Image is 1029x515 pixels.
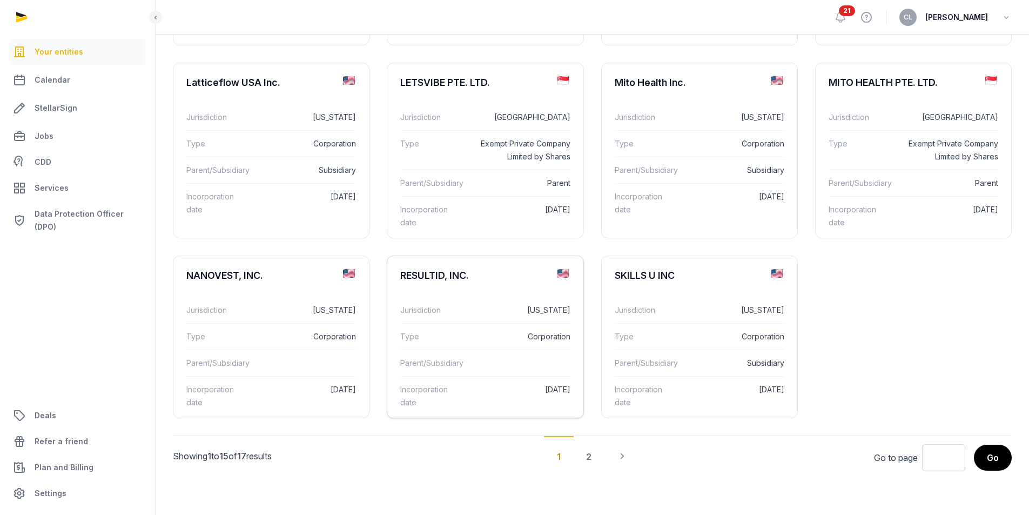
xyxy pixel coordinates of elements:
a: Data Protection Officer (DPO) [9,203,146,238]
span: Your entities [35,45,83,58]
button: Go [974,445,1012,471]
dt: Parent/Subsidiary [400,357,465,370]
dt: Type [615,330,679,343]
span: CL [904,14,912,21]
dt: Parent/Subsidiary [400,177,465,190]
a: Latticeflow USA Inc.Jurisdiction[US_STATE]TypeCorporationParent/SubsidiarySubsidiaryIncorporation... [173,63,369,231]
dt: Parent/Subsidiary [829,177,893,190]
img: us.png [771,269,783,278]
dd: [US_STATE] [688,111,784,124]
dt: Jurisdiction [615,304,679,317]
div: 1 [544,436,574,476]
dd: [DATE] [474,383,570,409]
dt: Type [829,137,893,163]
img: us.png [771,76,783,85]
a: Services [9,175,146,201]
a: StellarSign [9,95,146,121]
a: NANOVEST, INC.Jurisdiction[US_STATE]TypeCorporationParent/SubsidiaryIncorporation date[DATE] [173,256,369,424]
dd: Exempt Private Company Limited by Shares [902,137,998,163]
span: StellarSign [35,102,77,115]
span: Jobs [35,130,53,143]
img: us.png [343,76,354,85]
a: Jobs [9,123,146,149]
dd: Exempt Private Company Limited by Shares [474,137,570,163]
span: Plan and Billing [35,461,93,474]
dt: Type [400,137,465,163]
dd: [DATE] [259,190,356,216]
a: Refer a friend [9,429,146,454]
dt: Parent/Subsidiary [615,164,679,177]
dd: [DATE] [259,383,356,409]
span: CDD [35,156,51,169]
dd: Parent [474,177,570,190]
a: Mito Health Inc.Jurisdiction[US_STATE]TypeCorporationParent/SubsidiarySubsidiaryIncorporation dat... [602,63,797,231]
dd: [DATE] [688,383,784,409]
dt: Jurisdiction [400,304,465,317]
dd: Corporation [474,330,570,343]
dd: Corporation [259,137,356,150]
dd: [US_STATE] [259,304,356,317]
span: [PERSON_NAME] [925,11,988,24]
dd: [US_STATE] [259,111,356,124]
label: Go to page [874,451,918,464]
iframe: Chat Widget [975,463,1029,515]
dd: [DATE] [474,203,570,229]
dd: [US_STATE] [474,304,570,317]
dd: [GEOGRAPHIC_DATA] [902,111,998,124]
span: Calendar [35,73,70,86]
dt: Jurisdiction [615,111,679,124]
a: CDD [9,151,146,173]
dt: Incorporation date [400,203,465,229]
div: MITO HEALTH PTE. LTD. [829,76,938,89]
dd: [DATE] [902,203,998,229]
a: Calendar [9,67,146,93]
nav: Pagination [544,436,641,476]
dt: Incorporation date [615,383,679,409]
dd: Parent [902,177,998,190]
dt: Incorporation date [615,190,679,216]
dt: Parent/Subsidiary [186,357,251,370]
img: sg.png [985,76,997,85]
dd: Corporation [259,330,356,343]
dt: Parent/Subsidiary [615,357,679,370]
dd: [DATE] [688,190,784,216]
dd: Subsidiary [688,357,784,370]
span: 1 [207,451,211,462]
img: us.png [557,269,569,278]
div: Mito Health Inc. [615,76,686,89]
a: LETSVIBE PTE. LTD.Jurisdiction[GEOGRAPHIC_DATA]TypeExempt Private Company Limited by SharesParent... [387,63,583,244]
a: Your entities [9,39,146,65]
span: 21 [839,5,855,16]
dt: Parent/Subsidiary [186,164,251,177]
dd: Corporation [688,137,784,150]
dd: Subsidiary [259,164,356,177]
dt: Incorporation date [829,203,893,229]
div: LETSVIBE PTE. LTD. [400,76,490,89]
a: Settings [9,480,146,506]
dt: Type [400,330,465,343]
div: SKILLS U INC [615,269,675,282]
dt: Jurisdiction [186,304,251,317]
div: 2 [573,436,604,476]
img: us.png [343,269,354,278]
dt: Jurisdiction [186,111,251,124]
a: MITO HEALTH PTE. LTD.Jurisdiction[GEOGRAPHIC_DATA]TypeExempt Private Company Limited by SharesPar... [816,63,1011,244]
dd: [GEOGRAPHIC_DATA] [474,111,570,124]
span: 17 [237,451,246,462]
dd: Corporation [688,330,784,343]
dt: Incorporation date [186,383,251,409]
span: Deals [35,409,56,422]
dt: Incorporation date [186,190,251,216]
dt: Type [186,330,251,343]
span: Services [35,182,69,195]
a: RESULTID, INC.Jurisdiction[US_STATE]TypeCorporationParent/SubsidiaryIncorporation date[DATE] [387,256,583,424]
dt: Jurisdiction [829,111,893,124]
dt: Jurisdiction [400,111,465,124]
a: Plan and Billing [9,454,146,480]
div: NANOVEST, INC. [186,269,263,282]
img: sg.png [557,76,569,85]
a: SKILLS U INCJurisdiction[US_STATE]TypeCorporationParent/SubsidiarySubsidiaryIncorporation date[DATE] [602,256,797,424]
div: RESULTID, INC. [400,269,469,282]
button: CL [899,9,917,26]
p: Showing to of results [173,437,369,476]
